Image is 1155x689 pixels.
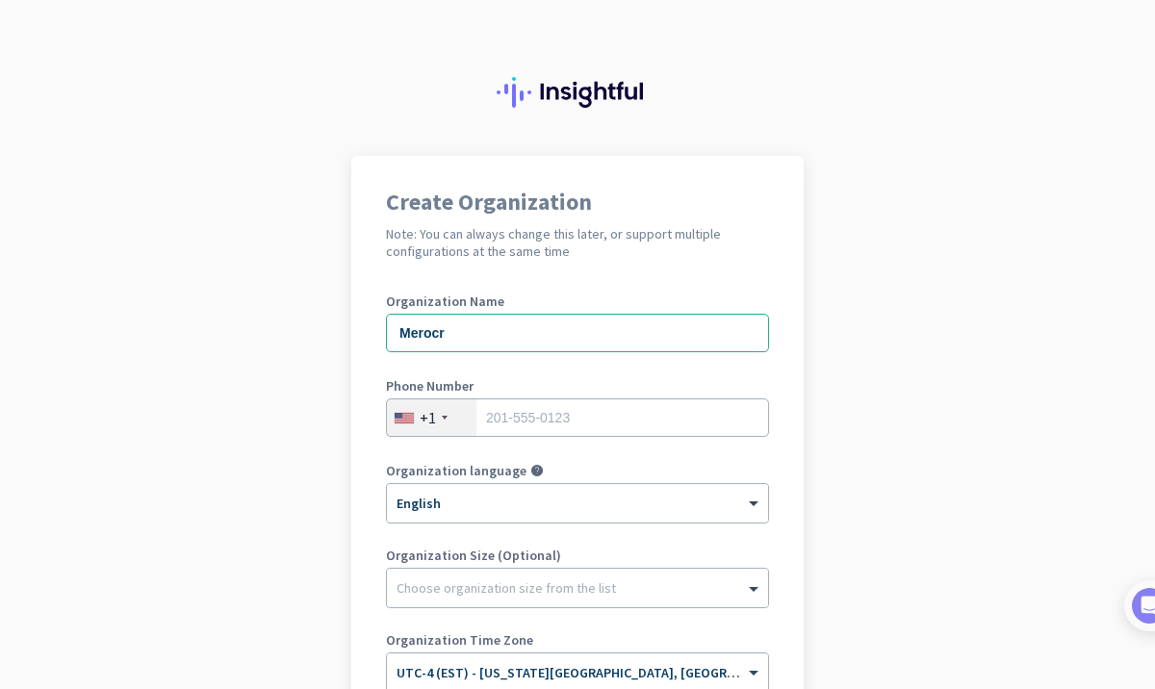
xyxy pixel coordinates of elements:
h2: Note: You can always change this later, or support multiple configurations at the same time [386,225,769,260]
h1: Create Organization [386,191,769,214]
input: 201-555-0123 [386,398,769,437]
input: What is the name of your organization? [386,314,769,352]
label: Organization Time Zone [386,633,769,647]
label: Organization Size (Optional) [386,549,769,562]
div: +1 [420,408,436,427]
label: Organization language [386,464,526,477]
img: Insightful [497,77,658,108]
label: Organization Name [386,294,769,308]
i: help [530,464,544,477]
label: Phone Number [386,379,769,393]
